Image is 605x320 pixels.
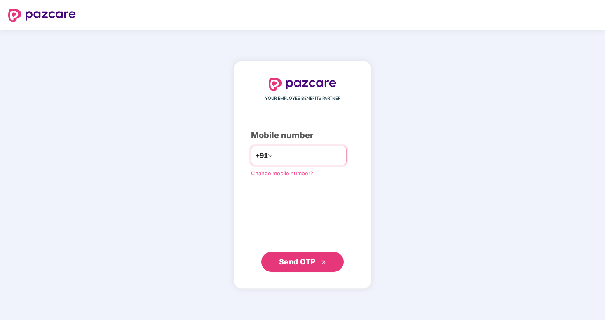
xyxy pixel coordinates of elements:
[279,257,316,266] span: Send OTP
[321,260,326,265] span: double-right
[261,252,344,272] button: Send OTPdouble-right
[268,153,273,158] span: down
[265,95,340,102] span: YOUR EMPLOYEE BENEFITS PARTNER
[8,9,76,22] img: logo
[251,129,354,142] div: Mobile number
[256,151,268,161] span: +91
[269,78,336,91] img: logo
[251,170,313,176] a: Change mobile number?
